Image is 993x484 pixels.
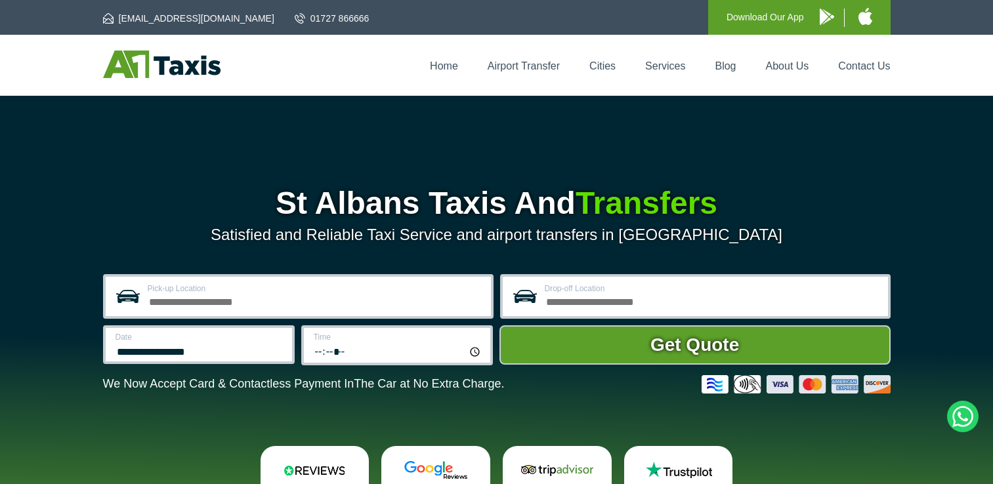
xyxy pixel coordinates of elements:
[645,60,685,71] a: Services
[766,60,809,71] a: About Us
[396,460,475,480] img: Google
[589,60,616,71] a: Cities
[518,460,597,480] img: Tripadvisor
[576,186,717,220] span: Transfers
[858,8,872,25] img: A1 Taxis iPhone App
[116,333,284,341] label: Date
[702,375,891,393] img: Credit And Debit Cards
[295,12,370,25] a: 01727 866666
[103,377,505,391] p: We Now Accept Card & Contactless Payment In
[103,226,891,244] p: Satisfied and Reliable Taxi Service and airport transfers in [GEOGRAPHIC_DATA]
[499,325,891,365] button: Get Quote
[488,60,560,71] a: Airport Transfer
[354,377,504,390] span: The Car at No Extra Charge.
[314,333,482,341] label: Time
[103,50,221,78] img: A1 Taxis St Albans LTD
[838,60,890,71] a: Contact Us
[103,188,891,219] h1: St Albans Taxis And
[639,460,718,480] img: Trustpilot
[430,60,458,71] a: Home
[275,460,354,480] img: Reviews.io
[820,9,834,25] img: A1 Taxis Android App
[103,12,274,25] a: [EMAIL_ADDRESS][DOMAIN_NAME]
[727,9,804,26] p: Download Our App
[148,285,483,292] label: Pick-up Location
[545,285,880,292] label: Drop-off Location
[715,60,736,71] a: Blog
